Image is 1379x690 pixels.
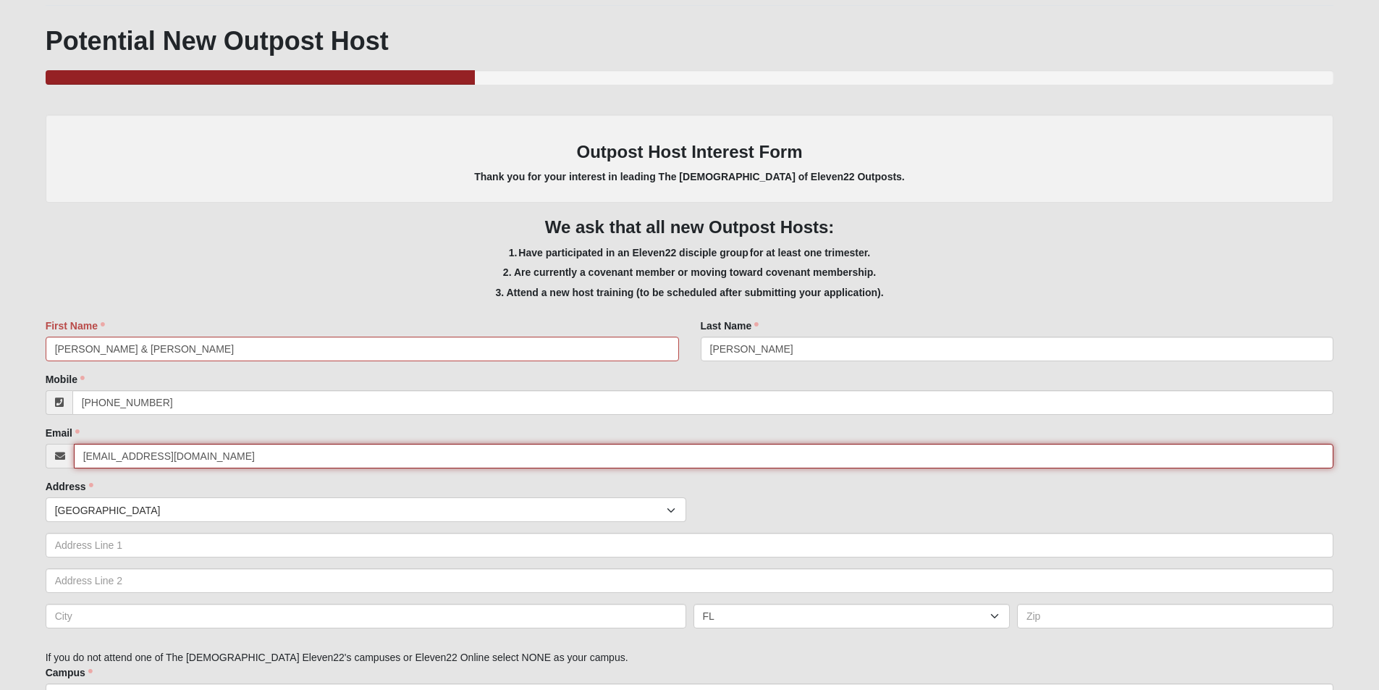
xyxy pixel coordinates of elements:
[46,665,93,680] label: Campus
[60,171,1320,183] h5: Thank you for your interest in leading The [DEMOGRAPHIC_DATA] of Eleven22 Outposts.
[1017,604,1333,628] input: Zip
[46,247,1334,259] h5: 1. Have participated in an Eleven22 disciple group for at least one trimester.
[46,533,1334,558] input: Address Line 1
[46,217,1334,238] h3: We ask that all new Outpost Hosts:
[46,568,1334,593] input: Address Line 2
[46,479,93,494] label: Address
[60,142,1320,163] h3: Outpost Host Interest Form
[46,604,686,628] input: City
[46,266,1334,279] h5: 2. Are currently a covenant member or moving toward covenant membership.
[46,372,85,387] label: Mobile
[701,319,759,333] label: Last Name
[46,319,105,333] label: First Name
[46,287,1334,299] h5: 3. Attend a new host training (to be scheduled after submitting your application).
[46,426,80,440] label: Email
[46,25,1334,56] h1: Potential New Outpost Host
[55,498,667,523] span: [GEOGRAPHIC_DATA]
